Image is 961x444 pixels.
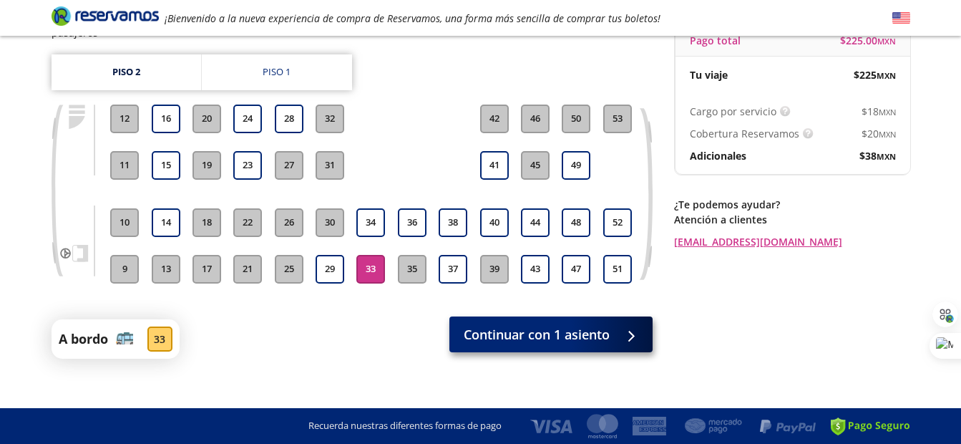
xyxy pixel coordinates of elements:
[562,151,590,180] button: 49
[263,65,291,79] div: Piso 1
[192,151,221,180] button: 19
[316,151,344,180] button: 31
[877,70,896,81] small: MXN
[52,54,201,90] a: Piso 2
[165,11,660,25] em: ¡Bienvenido a la nueva experiencia de compra de Reservamos, una forma más sencilla de comprar tus...
[152,151,180,180] button: 15
[316,208,344,237] button: 30
[147,327,172,352] div: 33
[603,208,632,237] button: 52
[439,208,467,237] button: 38
[449,317,653,352] button: Continuar con 1 asiento
[356,208,385,237] button: 34
[521,105,550,133] button: 46
[308,419,502,433] p: Recuerda nuestras diferentes formas de pago
[316,255,344,284] button: 29
[879,107,896,117] small: MXN
[202,54,352,90] a: Piso 1
[879,129,896,140] small: MXN
[690,67,728,82] p: Tu viaje
[110,105,139,133] button: 12
[233,151,262,180] button: 23
[152,255,180,284] button: 13
[603,105,632,133] button: 53
[862,126,896,141] span: $ 20
[521,208,550,237] button: 44
[152,105,180,133] button: 16
[877,151,896,162] small: MXN
[854,67,896,82] span: $ 225
[192,255,221,284] button: 17
[233,255,262,284] button: 21
[674,212,910,227] p: Atención a clientes
[152,208,180,237] button: 14
[275,255,303,284] button: 25
[480,151,509,180] button: 41
[690,33,741,48] p: Pago total
[110,208,139,237] button: 10
[859,148,896,163] span: $ 38
[562,208,590,237] button: 48
[233,208,262,237] button: 22
[464,325,610,344] span: Continuar con 1 asiento
[480,255,509,284] button: 39
[110,151,139,180] button: 11
[233,105,262,133] button: 24
[439,255,467,284] button: 37
[192,208,221,237] button: 18
[690,148,746,163] p: Adicionales
[674,234,910,249] a: [EMAIL_ADDRESS][DOMAIN_NAME]
[59,329,108,349] p: A bordo
[877,36,896,47] small: MXN
[480,208,509,237] button: 40
[110,255,139,284] button: 9
[52,5,159,26] i: Brand Logo
[562,105,590,133] button: 50
[690,104,776,119] p: Cargo por servicio
[603,255,632,284] button: 51
[674,197,910,212] p: ¿Te podemos ayudar?
[275,105,303,133] button: 28
[862,104,896,119] span: $ 18
[316,105,344,133] button: 32
[562,255,590,284] button: 47
[275,151,303,180] button: 27
[480,105,509,133] button: 42
[52,5,159,31] a: Brand Logo
[398,255,426,284] button: 35
[275,208,303,237] button: 26
[840,33,896,48] span: $ 225.00
[398,208,426,237] button: 36
[521,255,550,284] button: 43
[690,126,799,141] p: Cobertura Reservamos
[892,9,910,27] button: English
[356,255,385,284] button: 33
[521,151,550,180] button: 45
[192,105,221,133] button: 20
